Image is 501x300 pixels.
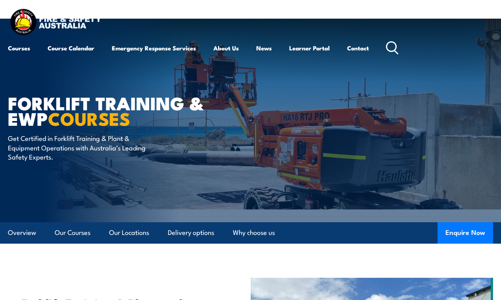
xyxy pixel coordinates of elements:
[289,38,330,58] a: Learner Portal
[256,38,272,58] a: News
[8,38,30,58] a: Courses
[438,222,493,244] button: Enquire Now
[109,222,149,243] a: Our Locations
[55,222,90,243] a: Our Courses
[8,95,204,126] h1: Forklift Training & EWP
[347,38,369,58] a: Contact
[213,38,239,58] a: About Us
[48,104,130,132] strong: COURSES
[168,222,214,243] a: Delivery options
[233,222,275,243] a: Why choose us
[112,38,196,58] a: Emergency Response Services
[48,38,94,58] a: Course Calendar
[8,222,36,243] a: Overview
[8,133,153,161] p: Get Certified in Forklift Training & Plant & Equipment Operations with Australia’s Leading Safety...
